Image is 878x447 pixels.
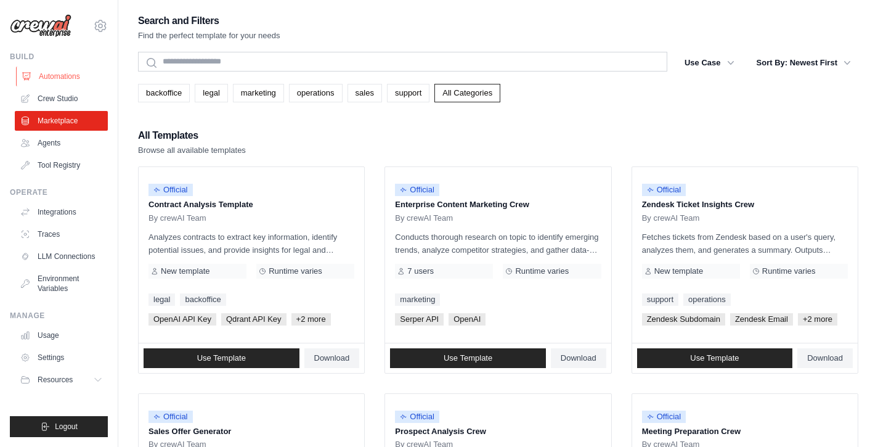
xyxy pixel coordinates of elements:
[15,155,108,175] a: Tool Registry
[683,293,731,306] a: operations
[144,348,299,368] a: Use Template
[148,293,175,306] a: legal
[387,84,429,102] a: support
[15,247,108,266] a: LLM Connections
[55,422,78,432] span: Logout
[797,348,853,368] a: Download
[642,231,848,256] p: Fetches tickets from Zendesk based on a user's query, analyzes them, and generates a summary. Out...
[449,313,486,326] span: OpenAI
[15,202,108,222] a: Integrations
[395,411,439,423] span: Official
[677,52,742,74] button: Use Case
[407,266,434,276] span: 7 users
[10,52,108,62] div: Build
[161,266,209,276] span: New template
[10,311,108,321] div: Manage
[38,375,73,385] span: Resources
[148,411,193,423] span: Official
[148,231,354,256] p: Analyzes contracts to extract key information, identify potential issues, and provide insights fo...
[642,313,725,326] span: Zendesk Subdomain
[642,411,686,423] span: Official
[551,348,606,368] a: Download
[304,348,360,368] a: Download
[654,266,703,276] span: New template
[138,84,190,102] a: backoffice
[390,348,546,368] a: Use Template
[395,293,440,306] a: marketing
[148,199,354,211] p: Contract Analysis Template
[10,14,71,38] img: Logo
[798,313,837,326] span: +2 more
[16,67,109,86] a: Automations
[15,348,108,367] a: Settings
[642,425,848,438] p: Meeting Preparation Crew
[730,313,793,326] span: Zendesk Email
[395,425,601,438] p: Prospect Analysis Crew
[180,293,226,306] a: backoffice
[10,416,108,437] button: Logout
[138,12,280,30] h2: Search and Filters
[395,184,439,196] span: Official
[195,84,227,102] a: legal
[15,326,108,345] a: Usage
[444,353,492,363] span: Use Template
[148,213,206,223] span: By crewAI Team
[637,348,793,368] a: Use Template
[138,30,280,42] p: Find the perfect template for your needs
[269,266,322,276] span: Runtime varies
[807,353,843,363] span: Download
[15,111,108,131] a: Marketplace
[15,370,108,390] button: Resources
[348,84,382,102] a: sales
[289,84,343,102] a: operations
[197,353,246,363] span: Use Template
[395,313,444,326] span: Serper API
[642,293,678,306] a: support
[15,89,108,109] a: Crew Studio
[233,84,284,102] a: marketing
[690,353,739,363] span: Use Template
[148,313,216,326] span: OpenAI API Key
[395,231,601,256] p: Conducts thorough research on topic to identify emerging trends, analyze competitor strategies, a...
[642,199,848,211] p: Zendesk Ticket Insights Crew
[642,213,700,223] span: By crewAI Team
[314,353,350,363] span: Download
[10,187,108,197] div: Operate
[642,184,686,196] span: Official
[148,184,193,196] span: Official
[138,127,246,144] h2: All Templates
[15,133,108,153] a: Agents
[395,199,601,211] p: Enterprise Content Marketing Crew
[515,266,569,276] span: Runtime varies
[561,353,596,363] span: Download
[15,224,108,244] a: Traces
[291,313,331,326] span: +2 more
[138,144,246,157] p: Browse all available templates
[148,425,354,438] p: Sales Offer Generator
[434,84,500,102] a: All Categories
[221,313,287,326] span: Qdrant API Key
[749,52,858,74] button: Sort By: Newest First
[762,266,816,276] span: Runtime varies
[395,213,453,223] span: By crewAI Team
[15,269,108,298] a: Environment Variables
